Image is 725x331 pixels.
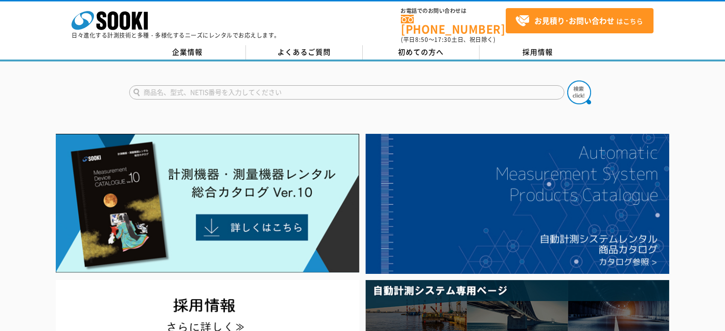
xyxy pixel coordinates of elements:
[71,32,280,38] p: 日々進化する計測技術と多種・多様化するニーズにレンタルでお応えします。
[415,35,429,44] span: 8:50
[129,85,564,100] input: 商品名、型式、NETIS番号を入力してください
[246,45,363,60] a: よくあるご質問
[401,8,506,14] span: お電話でのお問い合わせは
[515,14,643,28] span: はこちら
[401,35,495,44] span: (平日 ～ 土日、祝日除く)
[506,8,654,33] a: お見積り･お問い合わせはこちら
[398,47,444,57] span: 初めての方へ
[129,45,246,60] a: 企業情報
[434,35,451,44] span: 17:30
[401,15,506,34] a: [PHONE_NUMBER]
[567,80,591,104] img: btn_search.png
[480,45,596,60] a: 採用情報
[366,134,669,274] img: 自動計測システムカタログ
[534,15,614,26] strong: お見積り･お問い合わせ
[56,134,359,273] img: Catalog Ver10
[363,45,480,60] a: 初めての方へ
